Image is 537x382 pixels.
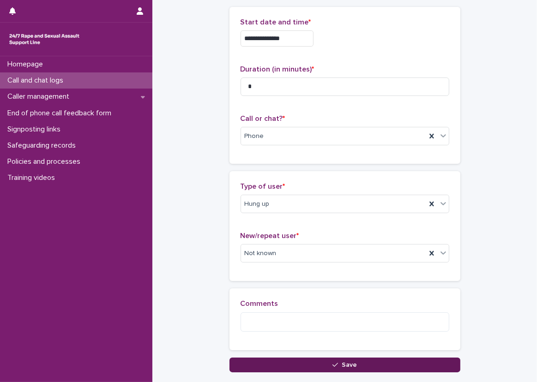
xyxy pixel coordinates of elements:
span: Call or chat? [241,115,285,122]
p: Training videos [4,173,62,182]
span: New/repeat user [241,232,299,239]
span: Not known [245,249,277,258]
p: Policies and processes [4,157,88,166]
button: Save [229,358,460,372]
p: End of phone call feedback form [4,109,119,118]
p: Homepage [4,60,50,69]
span: Type of user [241,183,285,190]
p: Call and chat logs [4,76,71,85]
span: Duration (in minutes) [241,66,314,73]
span: Start date and time [241,18,311,26]
span: Save [342,362,357,368]
img: rhQMoQhaT3yELyF149Cw [7,30,81,48]
p: Signposting links [4,125,68,134]
span: Comments [241,300,278,307]
p: Safeguarding records [4,141,83,150]
p: Caller management [4,92,77,101]
span: Phone [245,131,264,141]
span: Hung up [245,199,270,209]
